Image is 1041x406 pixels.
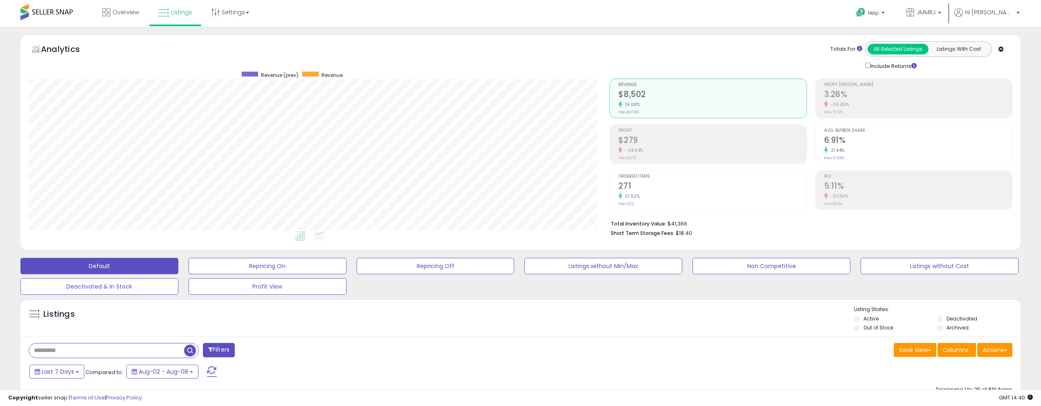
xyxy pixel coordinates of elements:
[618,110,639,115] small: Prev: $7,139
[322,72,343,79] span: Revenue
[861,258,1019,274] button: Listings without Cost
[824,174,1012,179] span: ROI
[999,394,1033,401] span: 2025-08-16 14:40 GMT
[611,230,675,237] b: Short Term Storage Fees:
[189,258,346,274] button: Repricing On
[618,83,806,87] span: Revenue
[856,7,866,18] i: Get Help
[824,181,1012,192] h2: 5.11%
[828,147,845,153] small: 21.44%
[618,129,806,133] span: Profit
[611,218,1006,228] li: $41,366
[859,61,926,70] div: Include Returns
[863,315,879,322] label: Active
[618,135,806,147] h2: $279
[618,90,806,101] h2: $8,502
[947,315,977,322] label: Deactivated
[524,258,682,274] button: Listings without Min/Max
[622,193,640,199] small: 21.52%
[20,258,178,274] button: Default
[618,181,806,192] h2: 271
[357,258,515,274] button: Repricing Off
[203,343,235,357] button: Filters
[43,309,75,320] h5: Listings
[42,368,74,376] span: Last 7 Days
[828,101,850,108] small: -36.80%
[830,45,862,53] div: Totals For
[189,278,346,295] button: Profit View
[954,8,1020,27] a: Hi [PERSON_NAME]
[693,258,850,274] button: Non Competitive
[824,135,1012,147] h2: 6.91%
[611,220,666,227] b: Total Inventory Value:
[894,343,936,357] button: Save View
[20,278,178,295] button: Deactivated & In Stock
[854,306,1021,314] p: Listing States:
[917,8,935,16] span: JMMRJ
[943,346,969,354] span: Columns
[936,386,1012,394] div: Displaying 1 to 25 of 819 items
[8,394,142,402] div: seller snap | |
[863,324,893,331] label: Out of Stock
[139,368,188,376] span: Aug-02 - Aug-08
[171,8,192,16] span: Listings
[824,90,1012,101] h2: 3.28%
[824,129,1012,133] span: Avg. Buybox Share
[824,201,842,206] small: Prev: 8.15%
[85,368,123,376] span: Compared to:
[106,394,142,401] a: Privacy Policy
[41,43,96,57] h5: Analytics
[70,394,105,401] a: Terms of Use
[850,1,893,27] a: Help
[868,9,879,16] span: Help
[622,147,643,153] small: -24.64%
[261,72,298,79] span: Revenue (prev)
[8,394,38,401] strong: Copyright
[112,8,139,16] span: Overview
[824,83,1012,87] span: Profit [PERSON_NAME]
[938,343,976,357] button: Columns
[965,8,1014,16] span: Hi [PERSON_NAME]
[622,101,640,108] small: 19.09%
[676,229,692,237] span: $18.40
[126,365,198,379] button: Aug-02 - Aug-08
[618,156,636,160] small: Prev: $370
[29,365,84,379] button: Last 7 Days
[618,174,806,179] span: Ordered Items
[868,44,929,54] button: All Selected Listings
[977,343,1012,357] button: Actions
[618,201,634,206] small: Prev: 223
[824,110,843,115] small: Prev: 5.19%
[947,324,969,331] label: Archived
[828,193,848,199] small: -37.30%
[824,156,844,160] small: Prev: 5.69%
[928,44,989,54] button: Listings With Cost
